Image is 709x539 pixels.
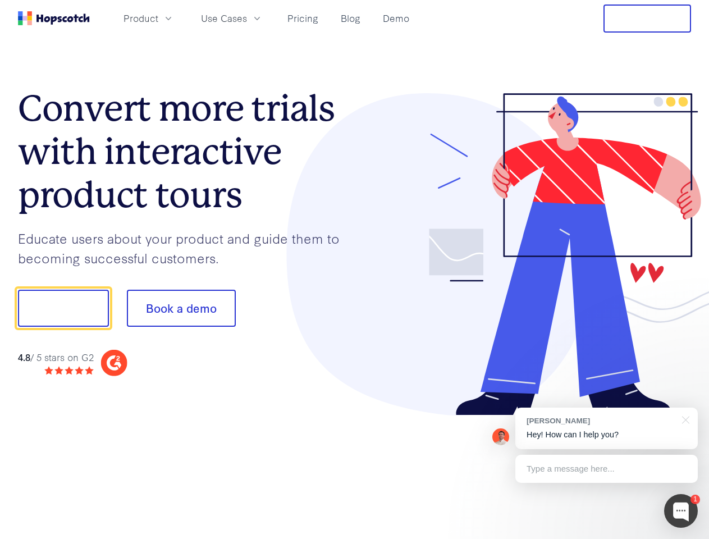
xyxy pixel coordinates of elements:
h1: Convert more trials with interactive product tours [18,87,355,216]
button: Show me! [18,290,109,327]
p: Educate users about your product and guide them to becoming successful customers. [18,229,355,267]
a: Pricing [283,9,323,28]
button: Product [117,9,181,28]
div: / 5 stars on G2 [18,350,94,364]
a: Home [18,11,90,25]
span: Use Cases [201,11,247,25]
span: Product [123,11,158,25]
div: 1 [690,495,700,504]
button: Free Trial [603,4,691,33]
a: Blog [336,9,365,28]
p: Hey! How can I help you? [527,429,687,441]
strong: 4.8 [18,350,30,363]
div: Type a message here... [515,455,698,483]
button: Use Cases [194,9,269,28]
div: [PERSON_NAME] [527,415,675,426]
a: Demo [378,9,414,28]
button: Book a demo [127,290,236,327]
img: Mark Spera [492,428,509,445]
